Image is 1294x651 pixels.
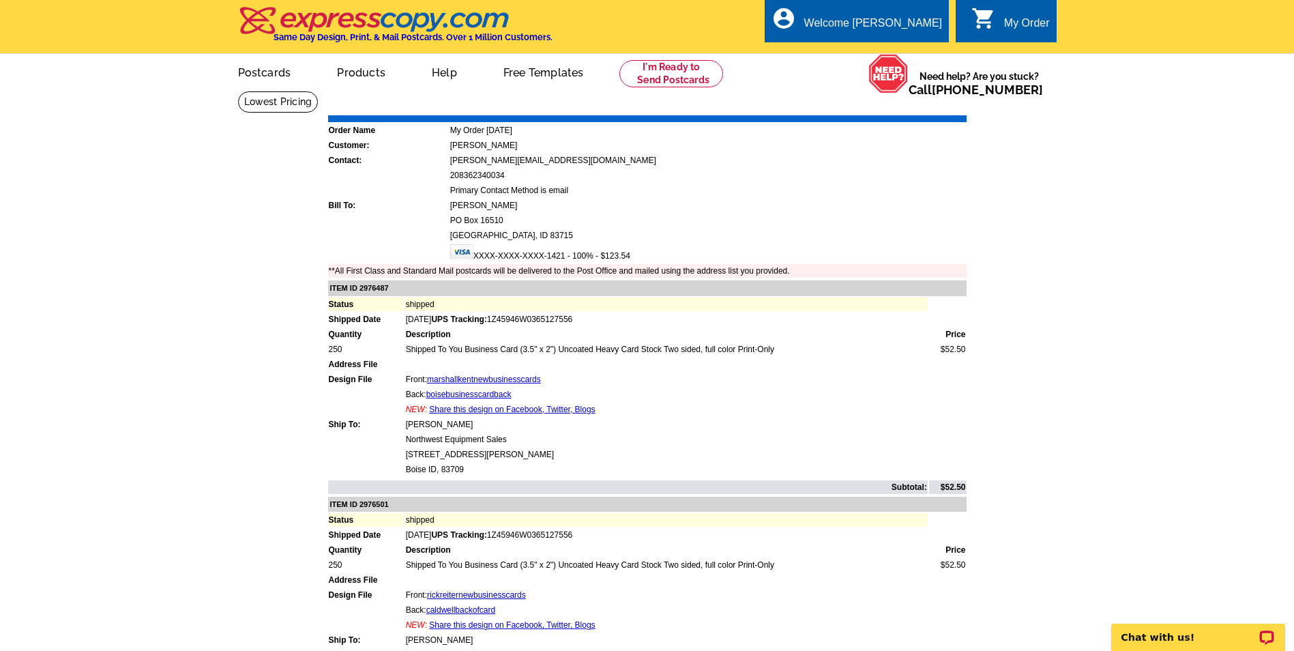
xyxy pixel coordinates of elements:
[431,315,486,324] strong: UPS Tracking:
[771,6,796,31] i: account_circle
[328,358,404,371] td: Address File
[431,315,572,324] span: 1Z45946W0365127556
[429,405,595,414] a: Share this design on Facebook, Twitter, Blogs
[328,497,967,512] td: ITEM ID 2976501
[450,214,967,227] td: PO Box 16510
[405,418,928,431] td: [PERSON_NAME]
[427,590,526,600] a: rickreiternewbusinesscards
[929,558,967,572] td: $52.50
[1004,17,1050,36] div: My Order
[929,343,967,356] td: $52.50
[328,633,404,647] td: Ship To:
[482,55,606,87] a: Free Templates
[328,528,404,542] td: Shipped Date
[328,480,928,494] td: Subtotal:
[328,343,404,356] td: 250
[328,124,448,137] td: Order Name
[909,70,1050,97] span: Need help? Are you stuck?
[405,313,928,326] td: [DATE]
[405,463,928,476] td: Boise ID, 83709
[804,17,942,36] div: Welcome [PERSON_NAME]
[405,433,928,446] td: Northwest Equipment Sales
[405,328,928,341] td: Description
[932,83,1043,97] a: [PHONE_NUMBER]
[909,83,1043,97] span: Call
[328,558,404,572] td: 250
[450,184,967,197] td: Primary Contact Method is email
[328,199,448,212] td: Bill To:
[405,528,928,542] td: [DATE]
[328,313,404,326] td: Shipped Date
[405,343,928,356] td: Shipped To You Business Card (3.5" x 2") Uncoated Heavy Card Stock Two sided, full color Print-Only
[868,54,909,93] img: help
[971,6,996,31] i: shopping_cart
[274,32,553,42] h4: Same Day Design, Print, & Mail Postcards. Over 1 Million Customers.
[405,448,928,461] td: [STREET_ADDRESS][PERSON_NAME]
[328,418,404,431] td: Ship To:
[405,588,928,602] td: Front:
[426,390,512,399] a: boisebusinesscardback
[971,15,1050,32] a: shopping_cart My Order
[929,543,967,557] td: Price
[431,530,572,540] span: 1Z45946W0365127556
[328,298,404,311] td: Status
[328,588,404,602] td: Design File
[328,280,967,296] td: ITEM ID 2976487
[929,328,967,341] td: Price
[450,139,967,152] td: [PERSON_NAME]
[328,573,404,587] td: Address File
[450,244,473,259] img: visa.gif
[315,55,407,87] a: Products
[216,55,313,87] a: Postcards
[406,620,427,630] span: NEW:
[405,513,928,527] td: shipped
[450,124,967,137] td: My Order [DATE]
[405,373,928,386] td: Front:
[410,55,479,87] a: Help
[328,139,448,152] td: Customer:
[238,16,553,42] a: Same Day Design, Print, & Mail Postcards. Over 1 Million Customers.
[405,388,928,401] td: Back:
[328,154,448,167] td: Contact:
[328,328,404,341] td: Quantity
[929,480,967,494] td: $52.50
[427,375,541,384] a: marshallkentnewbusinesscards
[405,558,928,572] td: Shipped To You Business Card (3.5" x 2") Uncoated Heavy Card Stock Two sided, full color Print-Only
[405,298,928,311] td: shipped
[405,543,928,557] td: Description
[450,199,967,212] td: [PERSON_NAME]
[328,373,404,386] td: Design File
[1102,608,1294,651] iframe: LiveChat chat widget
[328,264,967,278] td: **All First Class and Standard Mail postcards will be delivered to the Post Office and mailed usi...
[450,154,967,167] td: [PERSON_NAME][EMAIL_ADDRESS][DOMAIN_NAME]
[328,513,404,527] td: Status
[328,543,404,557] td: Quantity
[450,244,967,263] td: XXXX-XXXX-XXXX-1421 - 100% - $123.54
[406,405,427,414] span: NEW:
[405,633,928,647] td: [PERSON_NAME]
[405,603,928,617] td: Back:
[450,169,967,182] td: 208362340034
[426,605,495,615] a: caldwellbackofcard
[431,530,486,540] strong: UPS Tracking:
[450,229,967,242] td: [GEOGRAPHIC_DATA], ID 83715
[429,620,595,630] a: Share this design on Facebook, Twitter, Blogs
